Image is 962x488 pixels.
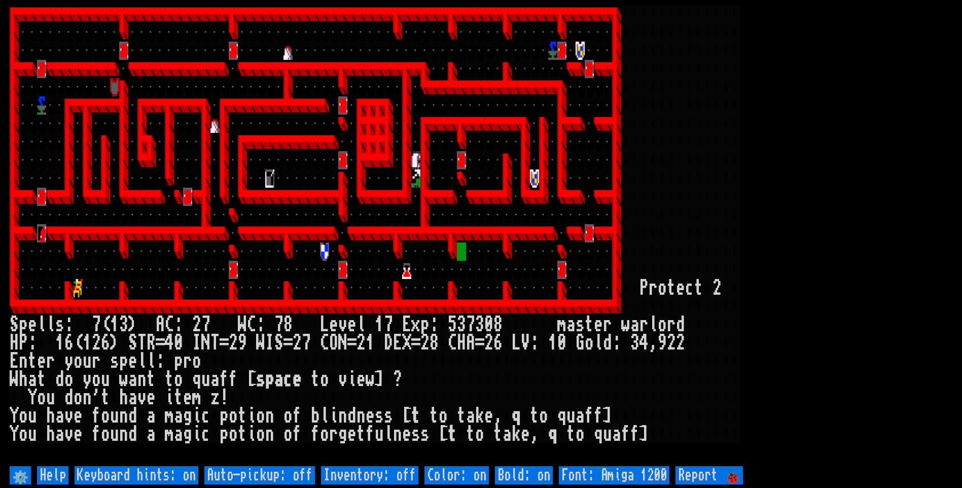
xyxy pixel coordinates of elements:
[19,370,28,389] div: h
[119,425,128,443] div: n
[92,370,101,389] div: o
[28,407,37,425] div: u
[64,316,74,334] div: :
[128,352,137,370] div: e
[411,425,420,443] div: s
[55,316,64,334] div: s
[329,407,338,425] div: i
[685,279,694,297] div: c
[338,334,347,352] div: N
[46,389,55,407] div: u
[283,334,293,352] div: =
[375,316,384,334] div: 1
[192,370,201,389] div: q
[183,425,192,443] div: g
[229,407,238,425] div: o
[119,389,128,407] div: h
[484,316,493,334] div: 0
[229,370,238,389] div: f
[147,425,156,443] div: a
[658,316,667,334] div: o
[19,407,28,425] div: o
[204,466,315,484] input: Auto-pickup: off
[238,425,247,443] div: t
[430,334,439,352] div: 8
[64,370,74,389] div: o
[55,370,64,389] div: d
[466,425,475,443] div: t
[347,316,357,334] div: e
[283,316,293,334] div: 8
[675,466,743,484] input: Report 🐞
[439,425,448,443] div: [
[28,334,37,352] div: :
[10,352,19,370] div: E
[424,466,489,484] input: Color: on
[411,407,420,425] div: t
[448,425,457,443] div: t
[201,334,210,352] div: N
[55,407,64,425] div: a
[220,334,229,352] div: =
[448,334,457,352] div: C
[165,425,174,443] div: m
[229,425,238,443] div: o
[274,316,283,334] div: 7
[566,316,576,334] div: a
[46,425,55,443] div: h
[457,334,466,352] div: H
[366,407,375,425] div: e
[338,407,347,425] div: n
[594,334,603,352] div: l
[320,316,329,334] div: L
[147,370,156,389] div: t
[137,389,147,407] div: v
[201,316,210,334] div: 7
[338,370,347,389] div: v
[265,407,274,425] div: n
[192,352,201,370] div: o
[220,425,229,443] div: p
[147,389,156,407] div: e
[402,407,411,425] div: [
[676,279,685,297] div: e
[75,466,198,484] input: Keyboard hints: on
[411,334,420,352] div: =
[174,407,183,425] div: a
[256,425,265,443] div: o
[64,334,74,352] div: 6
[293,334,302,352] div: 2
[147,407,156,425] div: a
[210,334,220,352] div: T
[630,316,639,334] div: a
[320,407,329,425] div: l
[566,407,576,425] div: u
[329,425,338,443] div: r
[512,425,521,443] div: k
[402,425,411,443] div: e
[183,407,192,425] div: g
[585,407,594,425] div: f
[83,334,92,352] div: 1
[174,316,183,334] div: :
[630,334,639,352] div: 3
[256,334,265,352] div: W
[220,370,229,389] div: f
[493,425,503,443] div: t
[92,352,101,370] div: r
[46,316,55,334] div: l
[557,407,566,425] div: q
[347,407,357,425] div: d
[238,334,247,352] div: 9
[64,425,74,443] div: v
[28,316,37,334] div: e
[466,334,475,352] div: A
[658,334,667,352] div: 9
[10,316,19,334] div: S
[420,425,430,443] div: s
[238,316,247,334] div: W
[576,407,585,425] div: a
[83,352,92,370] div: u
[347,334,357,352] div: =
[137,334,147,352] div: T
